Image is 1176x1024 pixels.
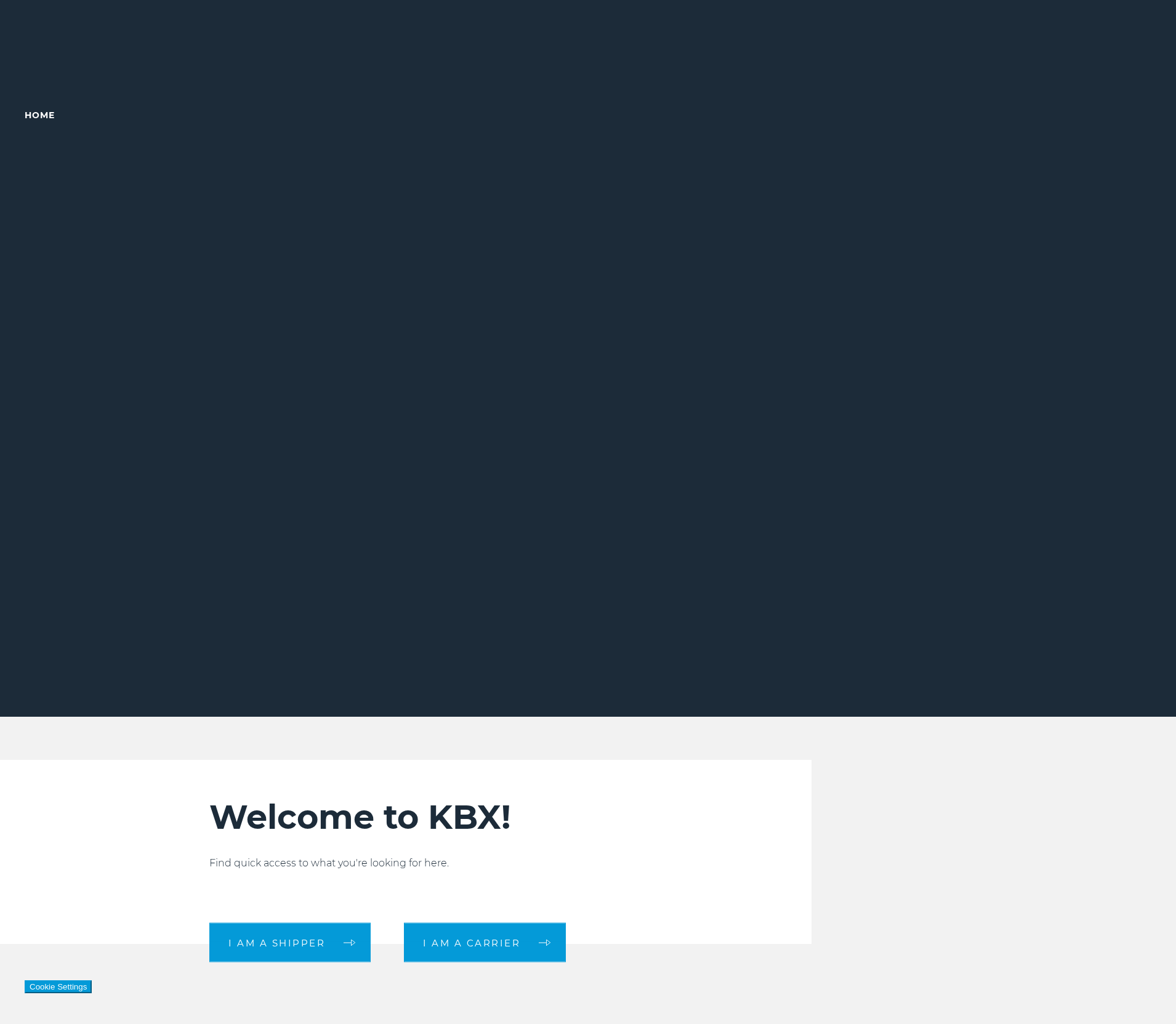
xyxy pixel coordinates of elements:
[209,797,739,837] h2: Welcome to KBX!
[25,110,55,121] a: Home
[209,923,371,962] a: I am a shipper arrow arrow
[209,856,739,871] p: Find quick access to what you're looking for here.
[423,938,520,947] span: I am a carrier
[404,923,566,962] a: I am a carrier arrow arrow
[228,938,325,947] span: I am a shipper
[25,980,92,993] button: Cookie Settings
